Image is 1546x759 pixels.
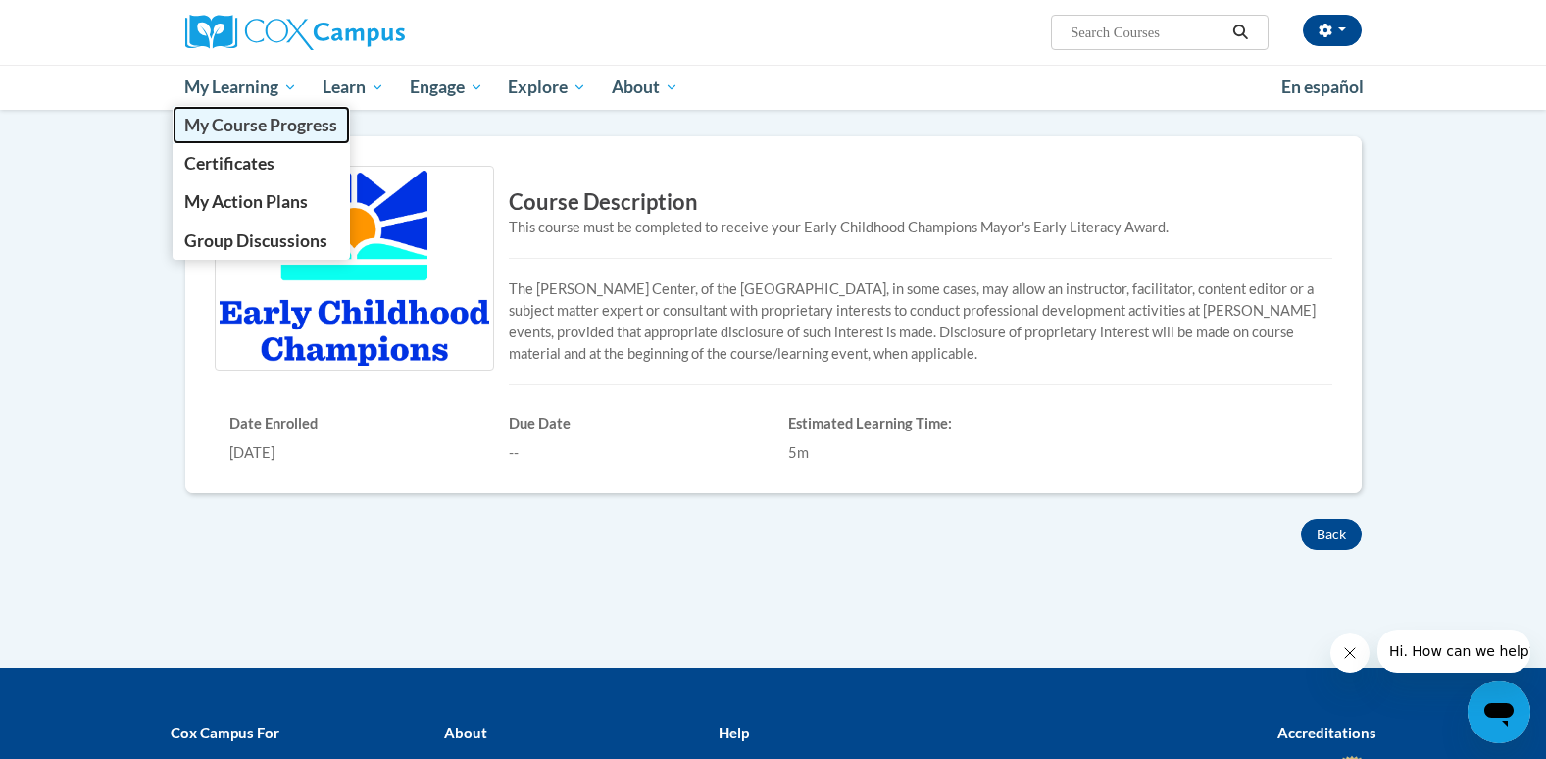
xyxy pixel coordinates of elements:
[1377,630,1530,673] iframe: Message from company
[184,230,327,251] span: Group Discussions
[495,65,599,110] a: Explore
[229,442,479,464] div: [DATE]
[397,65,496,110] a: Engage
[185,15,405,50] img: Cox Campus
[788,415,1038,432] h6: Estimated Learning Time:
[1330,633,1370,673] iframe: Close message
[184,191,308,212] span: My Action Plans
[184,76,297,99] span: My Learning
[173,144,351,182] a: Certificates
[184,115,337,135] span: My Course Progress
[719,724,749,741] b: Help
[410,76,483,99] span: Engage
[444,724,487,741] b: About
[599,65,691,110] a: About
[310,65,397,110] a: Learn
[215,217,1332,238] div: This course must be completed to receive your Early Childhood Champions Mayor's Early Literacy Aw...
[171,724,279,741] b: Cox Campus For
[156,65,1391,110] div: Main menu
[185,15,558,50] a: Cox Campus
[508,76,586,99] span: Explore
[1468,681,1530,743] iframe: Button to launch messaging window
[1281,76,1364,97] span: En español
[509,442,759,464] div: --
[173,182,351,221] a: My Action Plans
[173,222,351,260] a: Group Discussions
[612,76,678,99] span: About
[12,14,159,29] span: Hi. How can we help?
[1303,15,1362,46] button: Account Settings
[215,166,494,371] img: Course logo image
[184,153,274,174] span: Certificates
[509,415,759,432] h6: Due Date
[1277,724,1376,741] b: Accreditations
[1225,21,1255,44] button: Search
[788,442,1038,464] div: 5m
[215,278,1332,365] p: The [PERSON_NAME] Center, of the [GEOGRAPHIC_DATA], in some cases, may allow an instructor, facil...
[229,415,479,432] h6: Date Enrolled
[1069,21,1225,44] input: Search Courses
[215,187,1332,218] h3: Course Description
[173,65,311,110] a: My Learning
[1301,519,1362,550] button: Back
[1269,67,1376,108] a: En español
[173,106,351,144] a: My Course Progress
[323,76,384,99] span: Learn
